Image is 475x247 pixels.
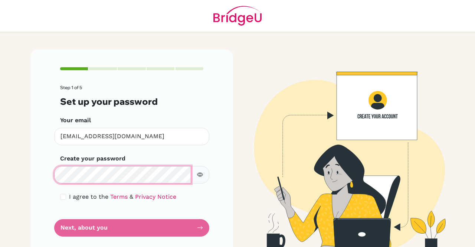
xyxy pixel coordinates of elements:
[110,193,128,200] a: Terms
[69,193,108,200] span: I agree to the
[130,193,133,200] span: &
[54,128,209,145] input: Insert your email*
[60,116,91,125] label: Your email
[60,96,203,107] h3: Set up your password
[60,154,125,163] label: Create your password
[60,85,82,90] span: Step 1 of 5
[135,193,176,200] a: Privacy Notice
